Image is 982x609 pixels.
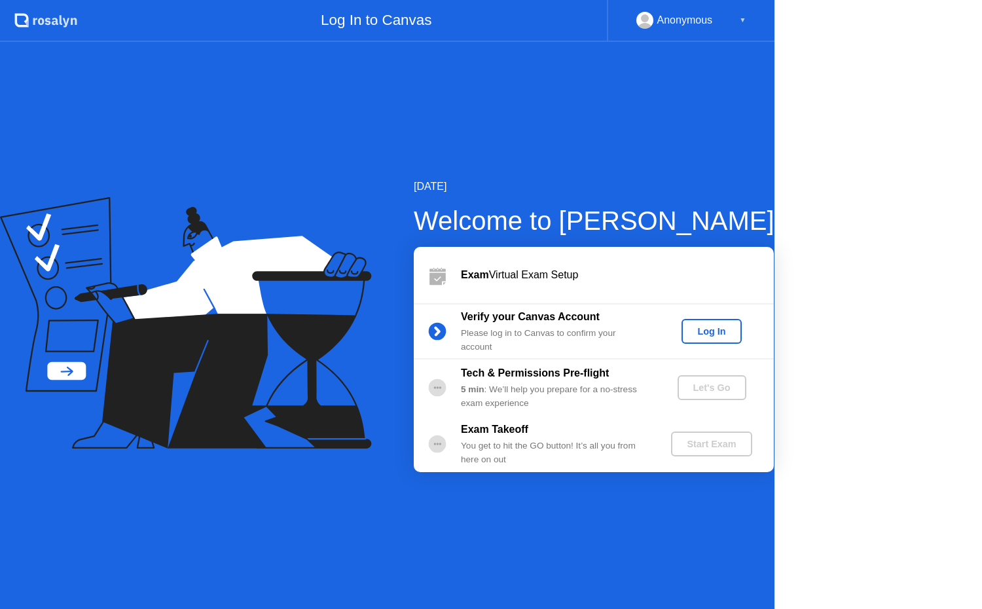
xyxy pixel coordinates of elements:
b: 5 min [461,384,484,394]
div: [DATE] [414,179,774,194]
div: Let's Go [683,382,741,393]
button: Let's Go [678,375,746,400]
div: ▼ [739,12,746,29]
b: Exam [461,269,489,280]
div: Virtual Exam Setup [461,267,774,283]
button: Log In [682,319,741,344]
b: Verify your Canvas Account [461,311,600,322]
div: Please log in to Canvas to confirm your account [461,327,649,354]
div: Welcome to [PERSON_NAME] [414,201,774,240]
div: : We’ll help you prepare for a no-stress exam experience [461,383,649,410]
div: Log In [687,326,736,337]
div: You get to hit the GO button! It’s all you from here on out [461,439,649,466]
div: Anonymous [657,12,713,29]
div: Start Exam [676,439,746,449]
button: Start Exam [671,432,752,456]
b: Exam Takeoff [461,424,528,435]
b: Tech & Permissions Pre-flight [461,367,609,378]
